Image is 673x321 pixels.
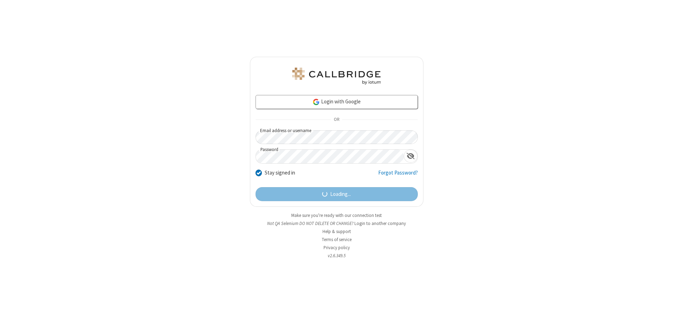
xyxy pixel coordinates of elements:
a: Login with Google [256,95,418,109]
a: Privacy policy [324,245,350,251]
a: Help & support [322,228,351,234]
button: Loading... [256,187,418,201]
button: Login to another company [354,220,406,227]
a: Terms of service [322,237,352,243]
span: OR [331,115,342,125]
span: Loading... [330,190,351,198]
a: Forgot Password? [378,169,418,182]
input: Email address or username [256,130,418,144]
iframe: Chat [655,303,668,316]
a: Make sure you're ready with our connection test [291,212,382,218]
img: QA Selenium DO NOT DELETE OR CHANGE [291,68,382,84]
div: Show password [404,150,417,163]
input: Password [256,150,404,163]
label: Stay signed in [265,169,295,177]
img: google-icon.png [312,98,320,106]
li: Not QA Selenium DO NOT DELETE OR CHANGE? [250,220,423,227]
li: v2.6.349.5 [250,252,423,259]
